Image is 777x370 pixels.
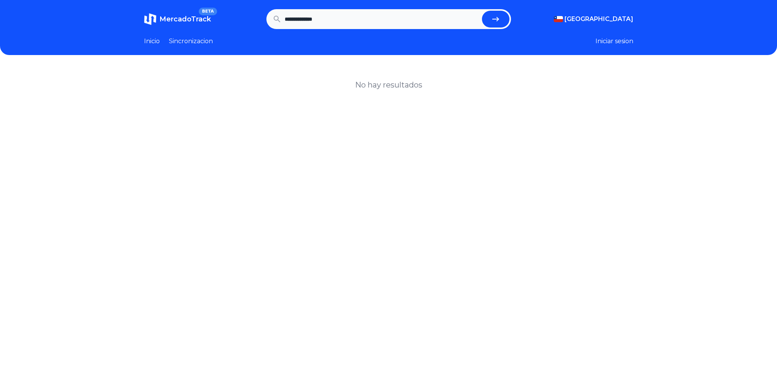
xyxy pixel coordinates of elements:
[199,8,217,15] span: BETA
[565,15,633,24] span: [GEOGRAPHIC_DATA]
[554,15,633,24] button: [GEOGRAPHIC_DATA]
[144,13,156,25] img: MercadoTrack
[169,37,213,46] a: Sincronizacion
[554,16,563,22] img: Chile
[144,13,211,25] a: MercadoTrackBETA
[595,37,633,46] button: Iniciar sesion
[144,37,160,46] a: Inicio
[355,80,422,90] h1: No hay resultados
[159,15,211,23] span: MercadoTrack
